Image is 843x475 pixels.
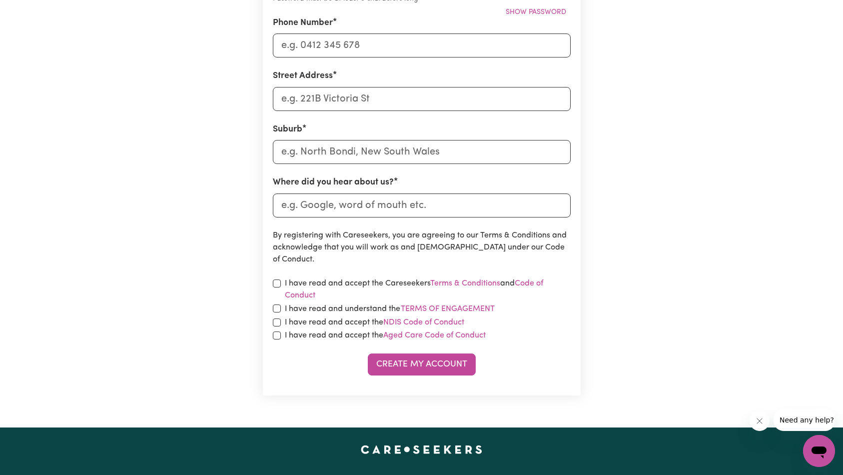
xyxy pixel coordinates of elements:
a: Terms & Conditions [430,279,500,287]
label: Street Address [273,69,333,82]
input: e.g. North Bondi, New South Wales [273,140,571,164]
a: Aged Care Code of Conduct [383,331,486,339]
label: Phone Number [273,16,333,29]
a: Code of Conduct [285,279,543,299]
iframe: Message from company [774,409,835,431]
p: By registering with Careseekers, you are agreeing to our Terms & Conditions and acknowledge that ... [273,229,571,265]
button: Create My Account [368,353,476,375]
label: I have read and accept the [285,316,464,328]
iframe: Close message [750,411,770,431]
label: Where did you hear about us? [273,176,394,189]
span: Show password [506,8,566,16]
label: I have read and accept the Careseekers and [285,277,571,301]
input: e.g. 0412 345 678 [273,33,571,57]
iframe: Button to launch messaging window [803,435,835,467]
a: NDIS Code of Conduct [383,318,464,326]
button: I have read and understand the [400,302,495,315]
label: I have read and understand the [285,302,495,315]
label: I have read and accept the [285,329,486,341]
input: e.g. 221B Victoria St [273,87,571,111]
input: e.g. Google, word of mouth etc. [273,193,571,217]
a: Careseekers home page [361,445,482,453]
button: Show password [501,4,571,20]
label: Suburb [273,123,302,136]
